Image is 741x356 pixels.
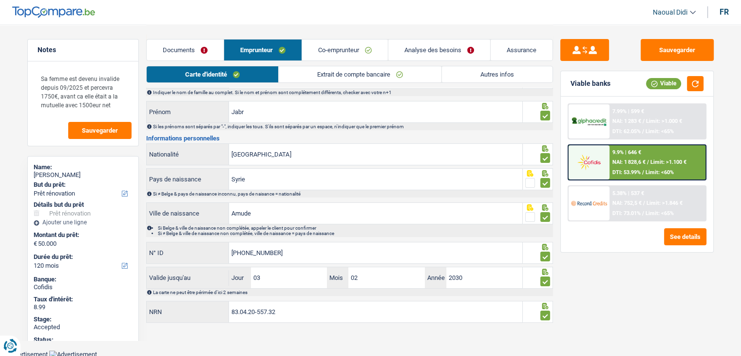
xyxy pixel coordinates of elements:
[34,253,131,261] label: Durée du prêt:
[147,101,229,122] label: Prénom
[34,276,133,283] div: Banque:
[643,118,645,124] span: /
[251,267,327,288] input: JJ
[229,144,522,165] input: Belgique
[646,169,674,176] span: Limit: <60%
[158,231,552,236] li: Si ≠ Belge & ville de naissance non complétée, ville de naissance = pays de naissance
[82,127,118,134] span: Sauvegarder
[642,169,644,176] span: /
[612,210,641,217] span: DTI: 73.01%
[34,323,133,331] div: Accepted
[34,336,133,344] div: Status:
[34,240,37,248] span: €
[12,6,95,18] img: TopCompare Logo
[229,242,522,263] input: 590-1234567-89
[646,210,674,217] span: Limit: <65%
[153,124,552,129] div: Si les prénoms sont séparés par "-", indiquer les tous. S'ils sont séparés par un espace, n'indiq...
[425,267,446,288] label: Année
[664,228,706,245] button: See details
[229,169,522,190] input: Belgique
[147,270,229,286] label: Valide jusqu'au
[68,122,132,139] button: Sauvegarder
[34,181,131,189] label: But du prêt:
[612,190,644,197] div: 5.38% | 537 €
[153,290,552,295] div: La carte ne peut être périmée d'ici 2 semaines
[229,301,522,322] input: 12.12.12-123.12
[612,169,641,176] span: DTI: 53.99%
[327,267,348,288] label: Mois
[34,163,133,171] div: Name:
[720,7,729,17] div: fr
[147,169,229,190] label: Pays de naissance
[348,267,424,288] input: MM
[612,200,642,206] span: NAI: 752,5 €
[642,128,644,135] span: /
[147,242,229,263] label: N° ID
[229,267,250,288] label: Jour
[646,200,683,206] span: Limit: >1.846 €
[646,118,682,124] span: Limit: >1.000 €
[612,108,644,115] div: 7.99% | 599 €
[647,159,649,165] span: /
[570,79,610,88] div: Viable banks
[641,39,714,61] button: Sauvegarder
[650,159,686,165] span: Limit: >1.100 €
[612,159,646,165] span: NAI: 1 828,6 €
[645,4,696,20] a: Naoual Didi
[388,40,490,60] a: Analyse des besoins
[612,118,641,124] span: NAI: 1 283 €
[34,303,133,311] div: 8.99
[34,296,133,303] div: Taux d'intérêt:
[38,46,129,54] h5: Notes
[34,231,131,239] label: Montant du prêt:
[153,90,552,95] div: Indiquer le nom de famille au complet. Si le nom et prénom sont complétement différents, checker ...
[612,128,641,135] span: DTI: 62.05%
[147,301,229,322] label: NRN
[153,191,552,197] div: Si ≠ Belge & pays de naissance inconnu, pays de naisance = nationalité
[146,135,553,141] h3: Informations personnelles
[147,40,224,60] a: Documents
[571,194,607,212] img: Record Credits
[158,225,552,231] li: Si Belge & ville de naissance non complétée, appeler le client pour confirmer
[34,201,133,209] div: Détails but du prêt
[653,8,687,17] span: Naoual Didi
[446,267,522,288] input: AAAA
[642,210,644,217] span: /
[34,283,133,291] div: Cofidis
[442,66,552,82] a: Autres infos
[302,40,388,60] a: Co-emprunteur
[646,128,674,135] span: Limit: <65%
[612,149,641,156] div: 9.9% | 646 €
[224,40,302,60] a: Emprunteur
[571,116,607,127] img: AlphaCredit
[491,40,552,60] a: Assurance
[34,171,133,179] div: [PERSON_NAME]
[643,200,645,206] span: /
[571,153,607,171] img: Cofidis
[646,78,681,89] div: Viable
[147,203,229,224] label: Ville de naissance
[147,66,278,82] a: Carte d'identité
[147,144,229,165] label: Nationalité
[34,219,133,226] div: Ajouter une ligne
[34,316,133,323] div: Stage:
[279,66,441,82] a: Extrait de compte bancaire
